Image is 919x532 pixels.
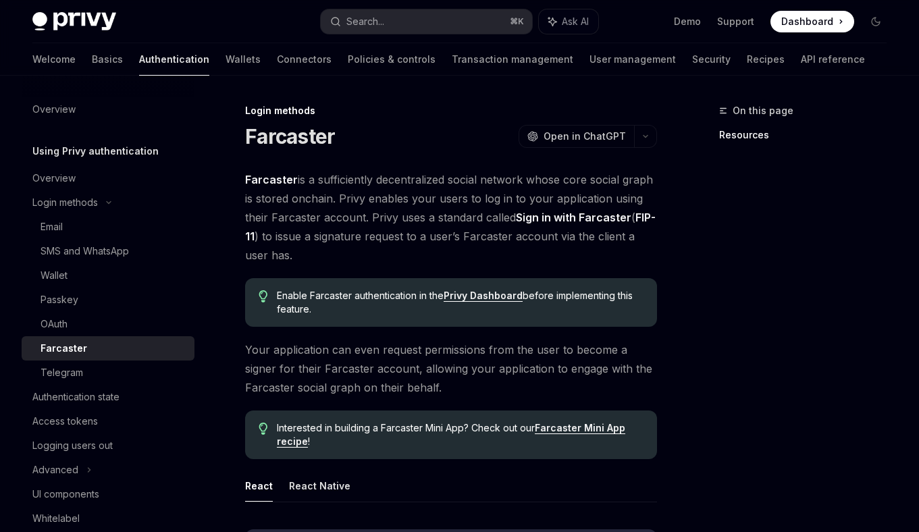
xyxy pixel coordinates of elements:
span: On this page [733,103,793,119]
div: Login methods [32,194,98,211]
span: ⌘ K [510,16,524,27]
div: UI components [32,486,99,502]
a: Privy Dashboard [444,290,523,302]
a: Basics [92,43,123,76]
button: Toggle dark mode [865,11,887,32]
div: Logging users out [32,437,113,454]
svg: Tip [259,423,268,435]
div: Telegram [41,365,83,381]
a: Wallet [22,263,194,288]
div: Access tokens [32,413,98,429]
div: Overview [32,170,76,186]
div: SMS and WhatsApp [41,243,129,259]
a: Recipes [747,43,785,76]
button: Search...⌘K [321,9,532,34]
button: Ask AI [539,9,598,34]
div: Advanced [32,462,78,478]
button: Open in ChatGPT [519,125,634,148]
a: Access tokens [22,409,194,433]
img: dark logo [32,12,116,31]
a: Policies & controls [348,43,436,76]
span: Enable Farcaster authentication in the before implementing this feature. [277,289,644,316]
a: Connectors [277,43,332,76]
div: Email [41,219,63,235]
a: Wallets [226,43,261,76]
a: Transaction management [452,43,573,76]
strong: Sign in with Farcaster [516,211,631,224]
svg: Tip [259,290,268,302]
div: Passkey [41,292,78,308]
span: is a sufficiently decentralized social network whose core social graph is stored onchain. Privy e... [245,170,657,265]
a: Dashboard [770,11,854,32]
a: Overview [22,97,194,122]
strong: Farcaster [245,173,298,186]
a: Security [692,43,731,76]
a: SMS and WhatsApp [22,239,194,263]
a: Telegram [22,361,194,385]
div: OAuth [41,316,68,332]
a: UI components [22,482,194,506]
div: Login methods [245,104,657,117]
a: Overview [22,166,194,190]
a: Authentication state [22,385,194,409]
span: Dashboard [781,15,833,28]
button: React Native [289,470,350,502]
h5: Using Privy authentication [32,143,159,159]
div: Overview [32,101,76,117]
h1: Farcaster [245,124,335,149]
div: Authentication state [32,389,120,405]
a: Email [22,215,194,239]
button: React [245,470,273,502]
div: Whitelabel [32,510,80,527]
a: Logging users out [22,433,194,458]
a: Authentication [139,43,209,76]
a: Farcaster [22,336,194,361]
span: Interested in building a Farcaster Mini App? Check out our ! [277,421,644,448]
a: Welcome [32,43,76,76]
span: Open in ChatGPT [544,130,626,143]
a: Demo [674,15,701,28]
span: Your application can even request permissions from the user to become a signer for their Farcaste... [245,340,657,397]
a: Passkey [22,288,194,312]
a: API reference [801,43,865,76]
a: User management [589,43,676,76]
a: OAuth [22,312,194,336]
a: Whitelabel [22,506,194,531]
div: Search... [346,14,384,30]
a: Resources [719,124,897,146]
div: Wallet [41,267,68,284]
span: Ask AI [562,15,589,28]
a: Farcaster [245,173,298,187]
a: Support [717,15,754,28]
div: Farcaster [41,340,87,356]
